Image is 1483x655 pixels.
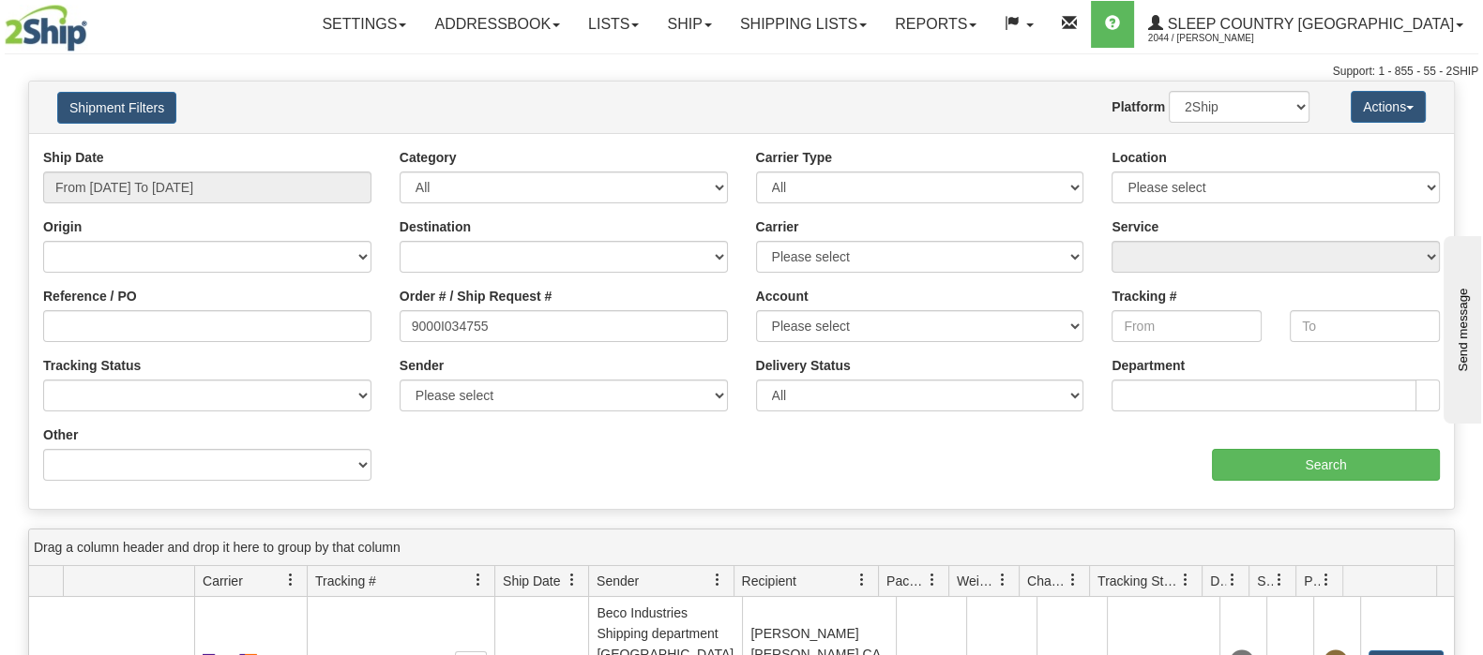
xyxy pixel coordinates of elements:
a: Addressbook [420,1,574,48]
a: Ship [653,1,725,48]
label: Platform [1112,97,1165,116]
span: Tracking Status [1097,572,1179,590]
label: Location [1112,148,1166,167]
div: Support: 1 - 855 - 55 - 2SHIP [5,64,1478,80]
div: grid grouping header [29,529,1454,566]
span: Delivery Status [1210,572,1226,590]
a: Recipient filter column settings [846,564,878,596]
img: logo2044.jpg [5,5,87,52]
a: Carrier filter column settings [275,564,307,596]
label: Department [1112,356,1185,375]
span: Packages [886,572,926,590]
span: 2044 / [PERSON_NAME] [1148,29,1289,48]
input: Search [1212,449,1440,481]
button: Actions [1351,91,1426,123]
label: Destination [400,217,471,236]
label: Ship Date [43,148,104,167]
label: Tracking Status [43,356,141,375]
iframe: chat widget [1440,231,1481,423]
a: Lists [574,1,653,48]
label: Other [43,425,78,444]
button: Shipment Filters [57,92,176,124]
span: Weight [957,572,996,590]
span: Recipient [742,572,796,590]
input: To [1290,310,1440,342]
a: Charge filter column settings [1057,564,1089,596]
a: Sleep Country [GEOGRAPHIC_DATA] 2044 / [PERSON_NAME] [1134,1,1477,48]
a: Pickup Status filter column settings [1310,564,1342,596]
span: Ship Date [503,572,560,590]
a: Settings [308,1,420,48]
a: Tracking # filter column settings [462,564,494,596]
a: Delivery Status filter column settings [1217,564,1248,596]
label: Tracking # [1112,287,1176,305]
a: Ship Date filter column settings [556,564,588,596]
a: Sender filter column settings [702,564,734,596]
span: Charge [1027,572,1067,590]
a: Shipment Issues filter column settings [1264,564,1295,596]
label: Account [756,287,809,305]
label: Carrier [756,217,799,236]
span: Carrier [203,572,243,590]
span: Pickup Status [1304,572,1320,590]
a: Tracking Status filter column settings [1170,564,1202,596]
label: Service [1112,217,1158,236]
a: Shipping lists [726,1,881,48]
label: Carrier Type [756,148,832,167]
div: Send message [14,16,174,30]
span: Sender [597,572,639,590]
a: Packages filter column settings [916,564,948,596]
span: Sleep Country [GEOGRAPHIC_DATA] [1163,16,1454,32]
a: Weight filter column settings [987,564,1019,596]
input: From [1112,310,1262,342]
label: Order # / Ship Request # [400,287,552,305]
label: Origin [43,217,82,236]
label: Sender [400,356,444,375]
span: Tracking # [315,572,376,590]
label: Reference / PO [43,287,137,305]
label: Category [400,148,457,167]
label: Delivery Status [756,356,851,375]
span: Shipment Issues [1257,572,1273,590]
a: Reports [881,1,991,48]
